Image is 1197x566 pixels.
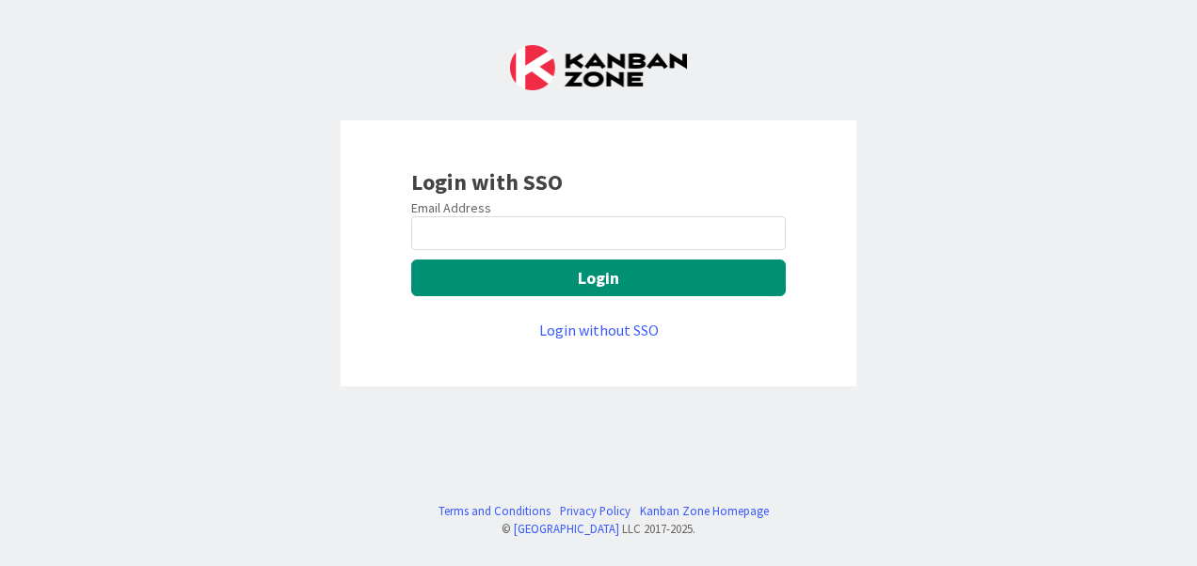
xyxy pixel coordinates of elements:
[514,521,619,536] a: [GEOGRAPHIC_DATA]
[439,502,551,520] a: Terms and Conditions
[411,199,491,216] label: Email Address
[411,167,563,197] b: Login with SSO
[411,259,786,296] button: Login
[429,520,769,538] div: © LLC 2017- 2025 .
[510,45,687,90] img: Kanban Zone
[539,321,659,339] a: Login without SSO
[640,502,769,520] a: Kanban Zone Homepage
[560,502,630,520] a: Privacy Policy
